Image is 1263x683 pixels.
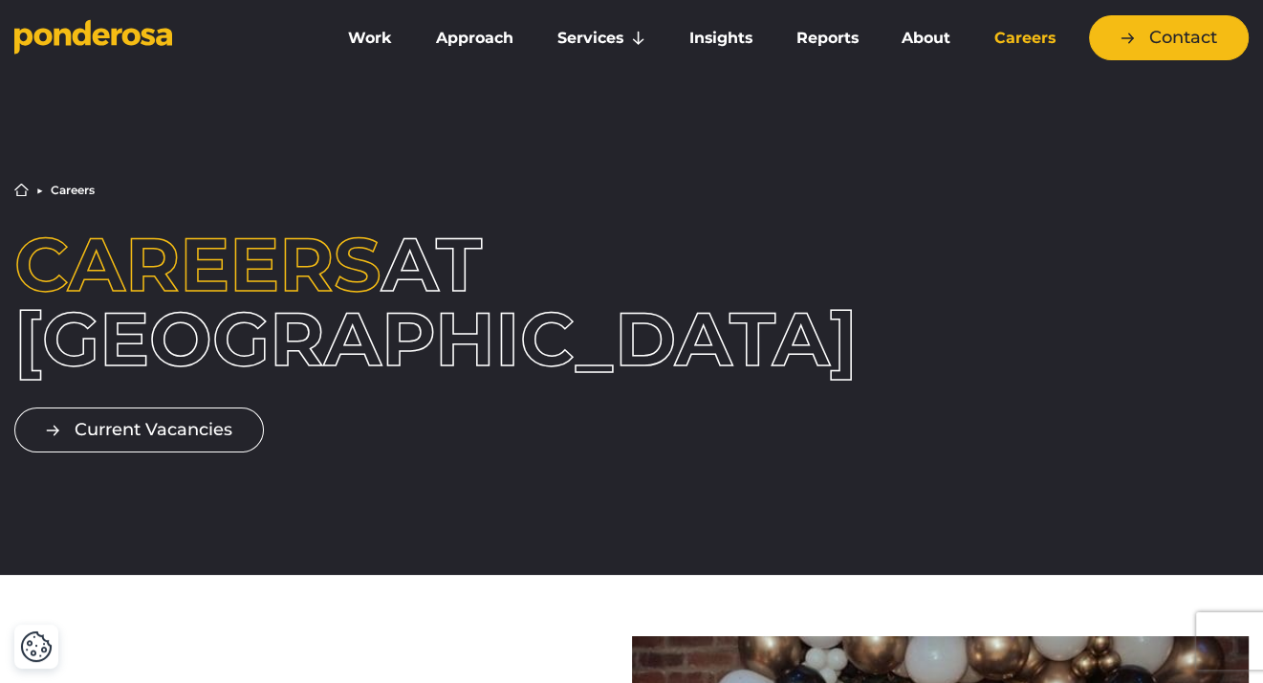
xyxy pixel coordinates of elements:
[976,18,1074,58] a: Careers
[883,18,969,58] a: About
[778,18,877,58] a: Reports
[1089,15,1249,60] a: Contact
[14,19,301,57] a: Go to homepage
[14,183,29,197] a: Home
[330,18,410,58] a: Work
[51,185,95,196] li: Careers
[14,228,512,377] h1: at [GEOGRAPHIC_DATA]
[20,630,53,663] button: Cookie Settings
[14,219,381,310] span: Careers
[539,18,664,58] a: Services
[14,408,264,452] a: Current Vacancies
[671,18,771,58] a: Insights
[20,630,53,663] img: Revisit consent button
[418,18,532,58] a: Approach
[36,185,43,196] li: ▶︎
